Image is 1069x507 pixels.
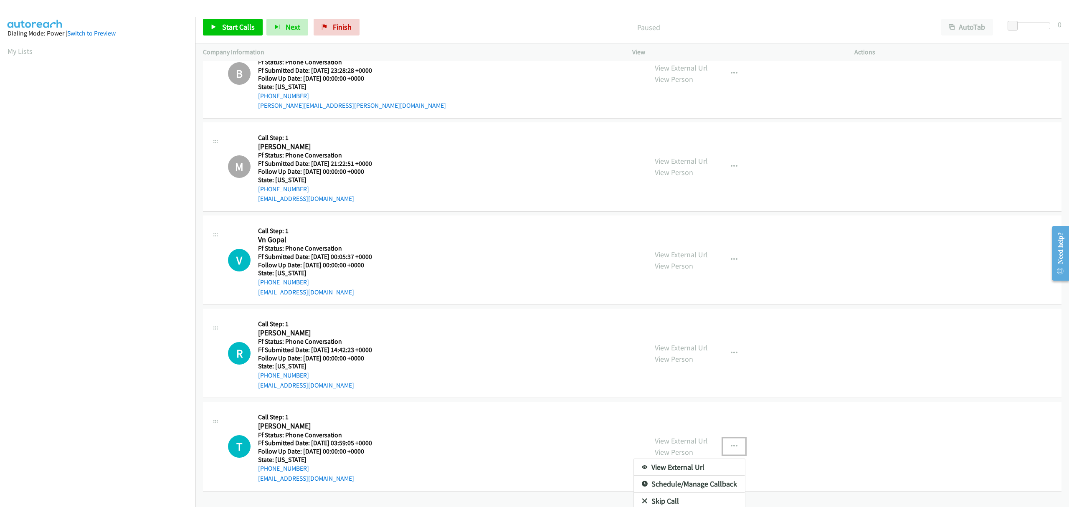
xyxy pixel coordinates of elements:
[8,46,33,56] a: My Lists
[8,28,188,38] div: Dialing Mode: Power |
[67,29,116,37] a: Switch to Preview
[8,64,195,461] iframe: Dialpad
[634,476,745,492] a: Schedule/Manage Callback
[1045,220,1069,286] iframe: Resource Center
[634,459,745,476] a: View External Url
